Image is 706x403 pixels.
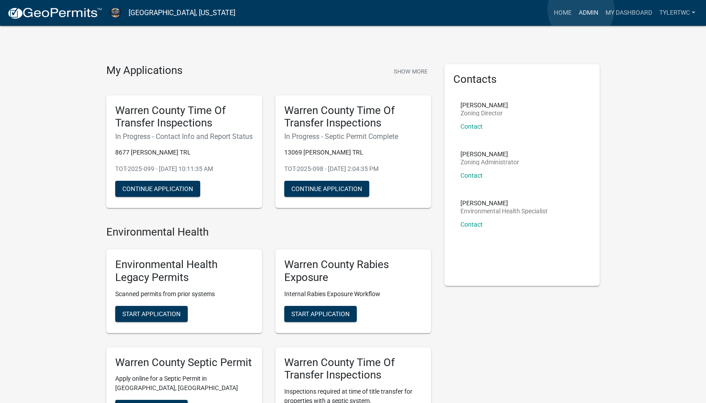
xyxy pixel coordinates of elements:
p: Scanned permits from prior systems [115,289,253,299]
h4: My Applications [106,64,182,77]
p: [PERSON_NAME] [460,200,548,206]
a: TylerTWC [656,4,699,21]
h6: In Progress - Contact Info and Report Status [115,132,253,141]
span: Start Application [122,310,181,317]
p: Internal Rabies Exposure Workflow [284,289,422,299]
img: Warren County, Iowa [109,7,121,19]
a: Contact [460,123,483,130]
a: Home [550,4,575,21]
button: Continue Application [284,181,369,197]
h5: Environmental Health Legacy Permits [115,258,253,284]
h6: In Progress - Septic Permit Complete [284,132,422,141]
span: Start Application [291,310,350,317]
p: 8677 [PERSON_NAME] TRL [115,148,253,157]
p: Apply online for a Septic Permit in [GEOGRAPHIC_DATA], [GEOGRAPHIC_DATA] [115,374,253,393]
button: Continue Application [115,181,200,197]
button: Start Application [115,306,188,322]
p: Zoning Director [460,110,508,116]
p: [PERSON_NAME] [460,102,508,108]
h5: Contacts [453,73,591,86]
button: Show More [390,64,431,79]
h5: Warren County Time Of Transfer Inspections [115,104,253,130]
button: Start Application [284,306,357,322]
a: Admin [575,4,602,21]
p: 13069 [PERSON_NAME] TRL [284,148,422,157]
a: Contact [460,221,483,228]
h5: Warren County Rabies Exposure [284,258,422,284]
p: Environmental Health Specialist [460,208,548,214]
p: TOT-2025-099 - [DATE] 10:11:35 AM [115,164,253,174]
p: [PERSON_NAME] [460,151,519,157]
a: [GEOGRAPHIC_DATA], [US_STATE] [129,5,235,20]
h4: Environmental Health [106,226,431,239]
p: TOT-2025-098 - [DATE] 2:04:35 PM [284,164,422,174]
a: My Dashboard [602,4,656,21]
h5: Warren County Septic Permit [115,356,253,369]
p: Zoning Administrator [460,159,519,165]
h5: Warren County Time Of Transfer Inspections [284,104,422,130]
a: Contact [460,172,483,179]
h5: Warren County Time Of Transfer Inspections [284,356,422,382]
